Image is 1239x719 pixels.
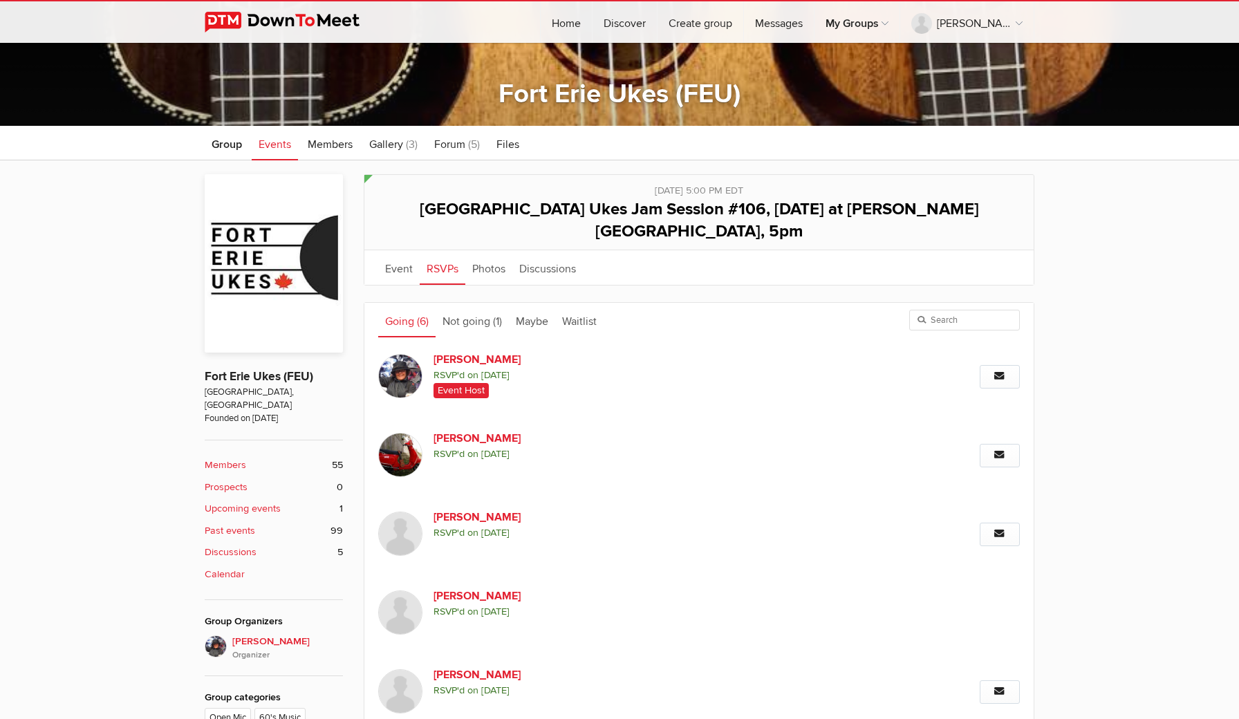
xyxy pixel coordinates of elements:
a: Home [541,1,592,43]
span: RSVP'd on [434,683,828,698]
a: Messages [744,1,814,43]
span: (5) [468,138,480,151]
span: RSVP'd on [434,604,828,619]
span: Members [308,138,353,151]
b: Discussions [205,545,257,560]
span: Founded on [DATE] [205,412,343,425]
b: Members [205,458,246,473]
a: Not going (1) [436,303,509,337]
a: [PERSON_NAME] [434,588,670,604]
i: Organizer [232,649,343,662]
a: Going (6) [378,303,436,337]
a: Events [252,126,298,160]
a: Calendar [205,567,343,582]
span: RSVP'd on [434,368,828,383]
span: (1) [493,315,502,328]
a: Event [378,250,420,285]
span: 5 [337,545,343,560]
img: Marsha Hildebrand [378,590,422,635]
a: [PERSON_NAME] [434,430,670,447]
span: RSVP'd on [434,525,828,541]
a: Discussions [512,250,583,285]
a: Prospects 0 [205,480,343,495]
a: [PERSON_NAME] [434,509,670,525]
a: Create group [658,1,743,43]
span: (6) [417,315,429,328]
img: Larry B [378,512,422,556]
span: 99 [330,523,343,539]
span: Gallery [369,138,403,151]
img: Pam McDonald [378,669,422,713]
span: Forum [434,138,465,151]
span: RSVP'd on [434,447,828,462]
a: Files [490,126,526,160]
a: [PERSON_NAME]Organizer [205,635,343,662]
i: [DATE] [481,369,510,381]
input: Search [909,310,1020,330]
span: (3) [406,138,418,151]
span: Event Host [434,383,489,398]
span: 55 [332,458,343,473]
a: Upcoming events 1 [205,501,343,516]
a: Fort Erie Ukes (FEU) [499,78,740,110]
img: Elaine [205,635,227,657]
a: [PERSON_NAME] [900,1,1034,43]
img: Brenda M [378,433,422,477]
b: Prospects [205,480,248,495]
a: Photos [465,250,512,285]
img: DownToMeet [205,12,381,32]
span: [GEOGRAPHIC_DATA] Ukes Jam Session #106, [DATE] at [PERSON_NAME][GEOGRAPHIC_DATA], 5pm [420,199,979,241]
a: Gallery (3) [362,126,425,160]
a: Discover [593,1,657,43]
a: RSVPs [420,250,465,285]
i: [DATE] [481,448,510,460]
span: [PERSON_NAME] [232,634,343,662]
span: Events [259,138,291,151]
a: Group [205,126,249,160]
div: Group Organizers [205,614,343,629]
img: Fort Erie Ukes (FEU) [205,174,343,353]
a: [PERSON_NAME] [434,666,670,683]
a: Past events 99 [205,523,343,539]
a: Waitlist [555,303,604,337]
a: Maybe [509,303,555,337]
a: Members 55 [205,458,343,473]
img: Elaine [378,354,422,398]
span: 1 [339,501,343,516]
span: 0 [337,480,343,495]
a: Members [301,126,360,160]
span: [GEOGRAPHIC_DATA], [GEOGRAPHIC_DATA] [205,386,343,413]
div: Group categories [205,690,343,705]
i: [DATE] [481,684,510,696]
a: Forum (5) [427,126,487,160]
i: [DATE] [481,606,510,617]
a: My Groups [814,1,900,43]
span: Group [212,138,242,151]
span: Files [496,138,519,151]
b: Upcoming events [205,501,281,516]
a: [PERSON_NAME] [434,351,670,368]
i: [DATE] [481,527,510,539]
b: Past events [205,523,255,539]
b: Calendar [205,567,245,582]
a: Fort Erie Ukes (FEU) [205,369,313,384]
div: [DATE] 5:00 PM EDT [378,175,1020,198]
a: Discussions 5 [205,545,343,560]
